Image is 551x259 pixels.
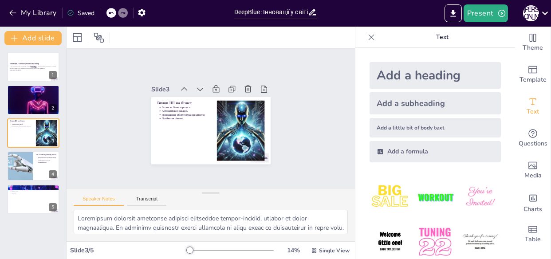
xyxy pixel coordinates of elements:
[12,92,57,94] p: Застосування ШІ
[7,85,59,114] div: 2
[194,70,222,114] p: Вплив на бізнес-процеси
[188,73,216,118] p: Покращення обслуговування клієнтів
[7,118,59,148] div: 3
[38,157,57,158] p: Впровадження в повсякденне життя
[38,158,57,160] p: Голосові помічники
[523,204,542,214] span: Charts
[12,191,57,192] p: Освіта та ШІ
[283,246,304,255] div: 14 %
[515,59,551,90] div: Add ready made slides
[519,139,547,149] span: Questions
[127,196,167,206] button: Transcript
[4,31,62,45] button: Add slide
[49,71,57,79] div: 1
[515,154,551,186] div: Add images, graphics, shapes or video
[12,124,33,126] p: Автоматизація завдань
[515,218,551,250] div: Add a table
[49,104,57,112] div: 2
[38,161,57,163] p: Розумні пристрої
[523,43,543,53] span: Theme
[460,177,501,218] img: 3.jpeg
[10,120,33,122] p: Вплив ШІ на бізнес
[191,71,219,116] p: Автоматизація завдань
[370,62,501,89] div: Add a heading
[370,92,501,114] div: Add a subheading
[527,107,539,117] span: Text
[523,4,539,22] button: І [PERSON_NAME]
[370,141,501,162] div: Add a formula
[184,75,212,119] p: Прийняття рішень
[49,137,57,145] div: 3
[445,4,462,22] button: Export to PowerPoint
[515,27,551,59] div: Change the overall theme
[12,90,57,92] p: ШІ та його технології
[12,122,33,124] p: Вплив на бізнес-процеси
[12,189,57,191] p: Застосування в медицині
[74,210,348,234] textarea: Loremipsum dolorsit ametconse adipisci elitseddoe tempor-incidid, utlabor et dolor magnaaliqua. E...
[378,27,506,48] p: Text
[10,185,57,188] p: Майбутнє технологій DeepBlue
[515,186,551,218] div: Add charts and graphs
[464,4,508,22] button: Present
[524,171,542,181] span: Media
[12,192,57,194] p: Екологія
[7,52,59,82] div: 1
[7,151,59,181] div: 4
[525,235,541,244] span: Table
[7,6,60,20] button: My Library
[370,118,501,137] div: Add a little bit of body text
[36,153,57,156] p: ШІ в повсякденному житті
[67,9,94,17] div: Saved
[10,63,39,65] strong: Інновації у світі штучного інтелекту
[74,196,124,206] button: Speaker Notes
[523,5,539,21] div: І [PERSON_NAME]
[49,170,57,178] div: 4
[414,177,456,218] img: 2.jpeg
[370,177,411,218] img: 1.jpeg
[520,75,547,85] span: Template
[515,122,551,154] div: Get real-time input from your audience
[10,69,57,71] p: Generated with [URL]
[12,127,33,129] p: Прийняття рішень
[12,93,57,95] p: Важливість ШІ
[38,160,57,162] p: Рекомендаційні системи
[70,246,189,255] div: Slide 3 / 5
[70,31,84,45] div: Layout
[12,125,33,127] p: Покращення обслуговування клієнтів
[202,50,221,75] div: Slide 3
[195,63,226,112] p: Вплив ШІ на бізнес
[515,90,551,122] div: Add text boxes
[49,203,57,211] div: 5
[12,88,57,90] p: Що таке штучний інтелект
[7,184,59,214] div: 5
[10,86,57,89] p: Що таке штучний інтелект?
[30,66,36,68] span: Heading
[234,6,308,19] input: Insert title
[10,66,57,69] p: У цій презентації ми розглянемо новітні досягнення в галузі штучного інтелекту, їх вплив на різні...
[12,187,57,189] p: Майбутнє ШІ
[94,32,104,43] span: Position
[319,247,350,254] span: Single View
